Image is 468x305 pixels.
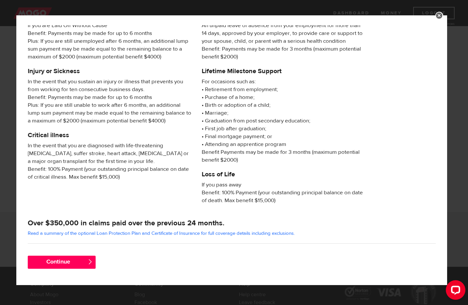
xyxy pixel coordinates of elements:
[28,78,192,125] span: In the event that you sustain an injury or illness that prevents you from working for ten consecu...
[202,78,366,164] p: • Retirement from employment; • Purchase of a home; • Birth or adoption of a child; • Marriage; •...
[87,259,93,265] span: 
[202,170,366,178] h5: Loss of Life
[28,67,192,75] h5: Injury or Sickness
[28,22,192,61] span: If you are Laid Off Without Cause Benefit: Payments may be made for up to 6 months Plus: If you a...
[202,78,366,86] span: For occasions such as:
[441,278,468,305] iframe: LiveChat chat widget
[202,22,366,61] span: An unpaid leave of absence from your employment for more than 14 days, approved by your employer,...
[28,142,192,181] span: In the event that you are diagnosed with life-threatening [MEDICAL_DATA], suffer stroke, heart at...
[28,230,295,236] a: Read a summary of the optional Loan Protection Plan and Certificate of Insurance for full coverag...
[28,218,436,228] h4: Over $350,000 in claims paid over the previous 24 months.
[28,256,96,269] button: Continue
[202,67,366,75] h5: Lifetime Milestone Support
[28,131,192,139] h5: Critical illness
[202,181,366,204] span: If you pass away Benefit: 100% Payment (your outstanding principal balance on date of death. Max ...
